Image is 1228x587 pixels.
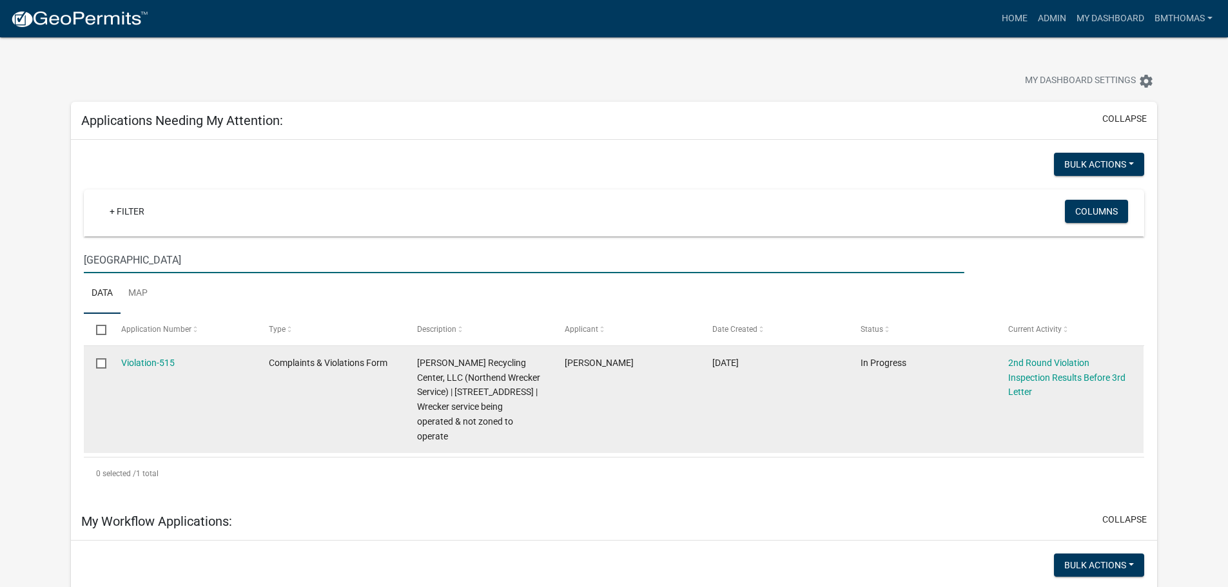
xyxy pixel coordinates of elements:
[997,6,1033,31] a: Home
[1008,358,1126,398] a: 2nd Round Violation Inspection Results Before 3rd Letter
[848,314,996,345] datatable-header-cell: Status
[109,314,257,345] datatable-header-cell: Application Number
[269,325,286,334] span: Type
[1102,513,1147,526] button: collapse
[84,273,121,314] a: Data
[565,358,634,368] span: Brooklyn Thomas
[1033,6,1071,31] a: Admin
[1071,6,1149,31] a: My Dashboard
[121,273,155,314] a: Map
[417,325,456,334] span: Description
[71,140,1157,502] div: collapse
[552,314,700,345] datatable-header-cell: Applicant
[84,457,1144,490] div: 1 total
[1054,153,1144,176] button: Bulk Actions
[1025,73,1136,89] span: My Dashboard Settings
[1015,68,1164,93] button: My Dashboard Settingssettings
[1065,200,1128,223] button: Columns
[1138,73,1154,89] i: settings
[269,358,387,368] span: Complaints & Violations Form
[121,325,191,334] span: Application Number
[996,314,1144,345] datatable-header-cell: Current Activity
[84,314,108,345] datatable-header-cell: Select
[96,469,136,478] span: 0 selected /
[84,247,964,273] input: Search for applications
[700,314,848,345] datatable-header-cell: Date Created
[81,514,232,529] h5: My Workflow Applications:
[404,314,552,345] datatable-header-cell: Description
[712,358,739,368] span: 07/01/2025
[99,200,155,223] a: + Filter
[861,358,906,368] span: In Progress
[1149,6,1218,31] a: bmthomas
[81,113,283,128] h5: Applications Needing My Attention:
[1054,553,1144,577] button: Bulk Actions
[121,358,175,368] a: Violation-515
[712,325,757,334] span: Date Created
[1008,325,1062,334] span: Current Activity
[257,314,404,345] datatable-header-cell: Type
[1102,112,1147,126] button: collapse
[861,325,883,334] span: Status
[417,358,540,441] span: Touby Pike Recycling Center, LLC (Northend Wrecker Service) | 1701 W Thunderbolt Ave | Wrecker se...
[565,325,598,334] span: Applicant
